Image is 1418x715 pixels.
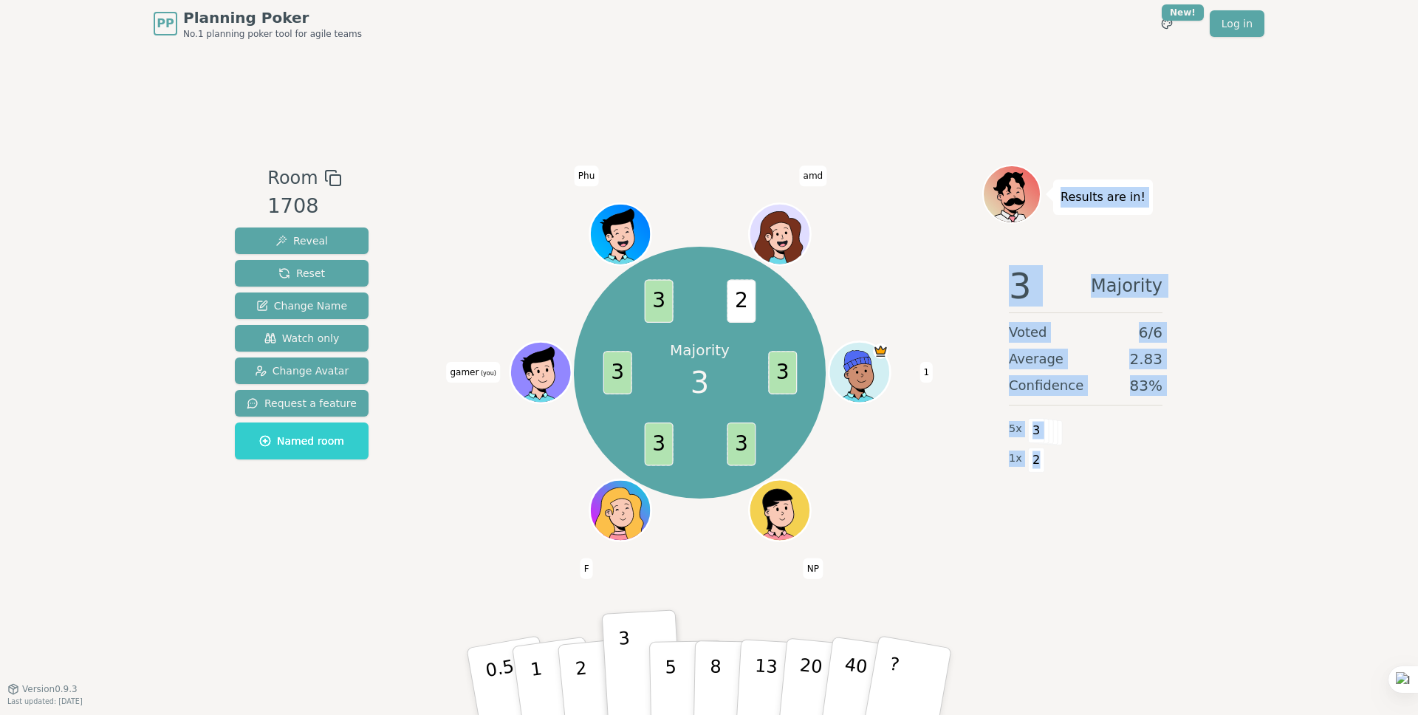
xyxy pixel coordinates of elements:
span: 1 is the host [873,343,888,359]
span: Named room [259,434,344,448]
span: 83 % [1130,375,1162,396]
button: Named room [235,422,369,459]
span: 3 [1028,418,1045,443]
span: Voted [1009,322,1047,343]
div: 1708 [267,191,341,222]
span: 2.83 [1129,349,1162,369]
p: Majority [670,340,730,360]
span: PP [157,15,174,32]
span: Planning Poker [183,7,362,28]
span: Average [1009,349,1063,369]
span: Change Avatar [255,363,349,378]
a: Log in [1210,10,1264,37]
span: 3 [644,279,673,323]
span: Majority [1091,268,1162,304]
p: Results are in! [1061,187,1145,208]
span: Room [267,165,318,191]
span: Last updated: [DATE] [7,697,83,705]
span: Watch only [264,331,340,346]
span: Click to change your name [575,166,598,187]
button: New! [1154,10,1180,37]
button: Change Name [235,292,369,319]
span: Click to change your name [919,362,933,383]
span: Click to change your name [804,558,823,579]
div: New! [1162,4,1204,21]
span: 2 [727,279,756,323]
span: 3 [644,422,673,466]
button: Click to change your avatar [512,343,569,401]
span: (you) [479,370,496,377]
button: Request a feature [235,390,369,417]
span: Request a feature [247,396,357,411]
span: 3 [1009,268,1032,304]
span: Click to change your name [446,362,499,383]
span: 3 [603,351,631,394]
a: PPPlanning PokerNo.1 planning poker tool for agile teams [154,7,362,40]
span: 1 x [1009,451,1022,467]
span: 2 [1028,448,1045,473]
span: Reveal [275,233,328,248]
span: No.1 planning poker tool for agile teams [183,28,362,40]
span: Version 0.9.3 [22,683,78,695]
span: Click to change your name [580,558,593,579]
button: Watch only [235,325,369,352]
span: 3 [691,360,709,405]
button: Reset [235,260,369,287]
span: Change Name [256,298,347,313]
button: Change Avatar [235,357,369,384]
span: Confidence [1009,375,1083,396]
button: Version0.9.3 [7,683,78,695]
span: 5 x [1009,421,1022,437]
span: 3 [768,351,797,394]
span: Reset [278,266,325,281]
p: 3 [618,628,634,708]
span: 6 / 6 [1139,322,1162,343]
span: 3 [727,422,756,466]
button: Reveal [235,227,369,254]
span: Click to change your name [800,166,827,187]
